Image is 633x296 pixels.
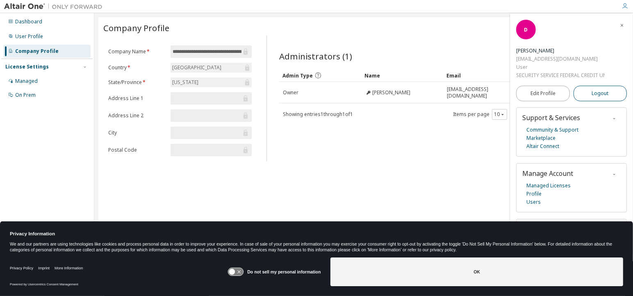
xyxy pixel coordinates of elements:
a: Users [526,198,541,206]
span: Administrators (1) [279,50,352,62]
div: [GEOGRAPHIC_DATA] [171,63,252,73]
div: License Settings [5,64,49,70]
div: On Prem [15,92,36,98]
label: Address Line 1 [108,95,166,102]
a: Altair Connect [526,142,559,150]
span: Items per page [453,109,507,120]
a: Managed Licenses [526,182,571,190]
label: Postal Code [108,147,166,153]
a: Marketplace [526,134,556,142]
span: Edit Profile [531,90,556,97]
label: Company Name [108,48,166,55]
span: [PERSON_NAME] [372,89,410,96]
button: Logout [574,86,627,101]
img: Altair One [4,2,107,11]
div: User Profile [15,33,43,40]
div: [EMAIL_ADDRESS][DOMAIN_NAME] [516,55,605,63]
span: Logout [592,89,608,98]
div: [GEOGRAPHIC_DATA] [171,63,223,72]
span: Support & Services [522,113,580,122]
label: Address Line 2 [108,112,166,119]
div: Company Profile [15,48,59,55]
label: City [108,130,166,136]
span: Showing entries 1 through 1 of 1 [283,111,353,118]
div: Email [446,69,522,82]
div: Denise Bryant [516,47,605,55]
a: Profile [526,190,542,198]
div: SECURITY SERVICE FEDERAL CREDIT UNION [516,71,605,80]
span: [EMAIL_ADDRESS][DOMAIN_NAME] [447,86,521,99]
div: Name [364,69,440,82]
a: Community & Support [526,126,578,134]
span: Owner [283,89,298,96]
a: Edit Profile [516,86,570,101]
span: D [524,26,528,33]
div: [US_STATE] [171,78,200,87]
label: State/Province [108,79,166,86]
label: Country [108,64,166,71]
div: Managed [15,78,38,84]
div: [US_STATE] [171,77,252,87]
button: 10 [494,111,505,118]
span: Manage Account [522,169,573,178]
div: Dashboard [15,18,42,25]
span: Company Profile [103,22,169,34]
span: Admin Type [282,72,313,79]
div: User [516,63,605,71]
